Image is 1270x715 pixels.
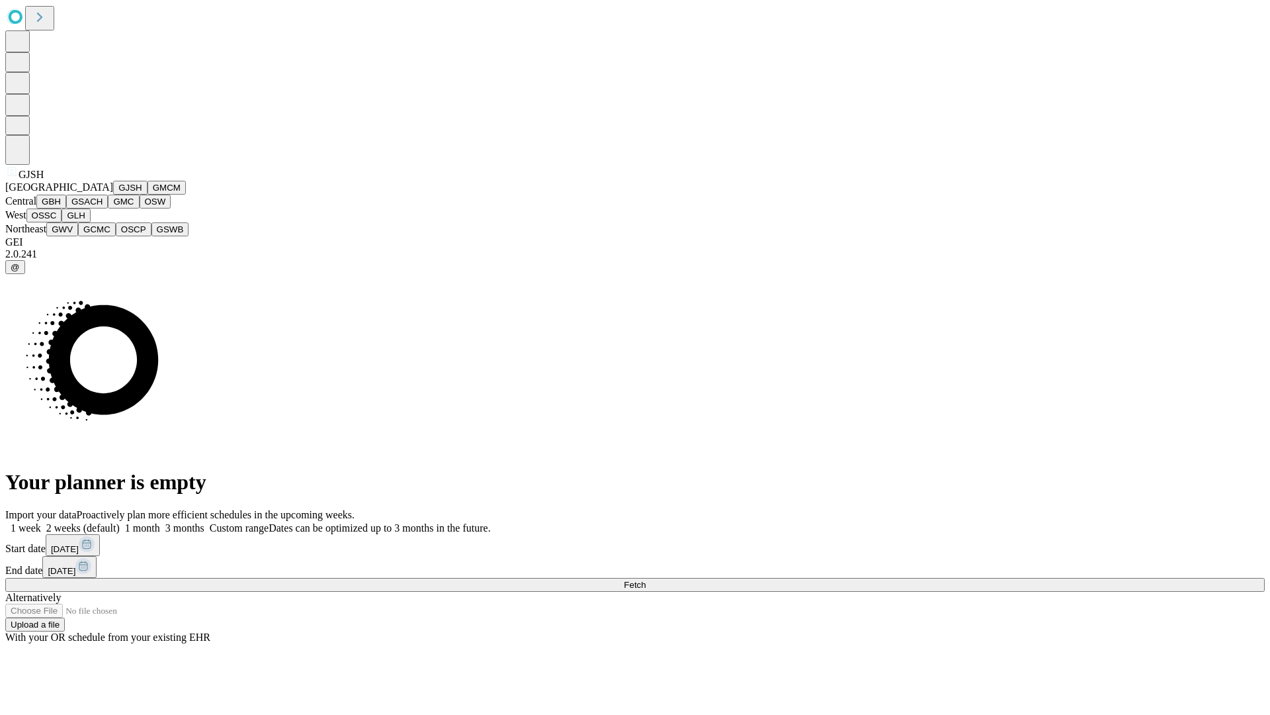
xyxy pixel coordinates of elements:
[210,522,269,534] span: Custom range
[51,544,79,554] span: [DATE]
[5,209,26,220] span: West
[151,222,189,236] button: GSWB
[113,181,148,195] button: GJSH
[36,195,66,209] button: GBH
[5,223,46,234] span: Northeast
[5,236,1265,248] div: GEI
[46,534,100,556] button: [DATE]
[5,260,25,274] button: @
[125,522,160,534] span: 1 month
[5,181,113,193] span: [GEOGRAPHIC_DATA]
[5,556,1265,578] div: End date
[11,522,41,534] span: 1 week
[269,522,490,534] span: Dates can be optimized up to 3 months in the future.
[5,534,1265,556] div: Start date
[5,470,1265,495] h1: Your planner is empty
[26,209,62,222] button: OSSC
[5,592,61,603] span: Alternatively
[78,222,116,236] button: GCMC
[48,566,75,576] span: [DATE]
[77,509,355,520] span: Proactively plan more efficient schedules in the upcoming weeks.
[5,632,210,643] span: With your OR schedule from your existing EHR
[148,181,186,195] button: GMCM
[108,195,139,209] button: GMC
[5,248,1265,260] div: 2.0.241
[11,262,20,272] span: @
[5,618,65,632] button: Upload a file
[624,580,646,590] span: Fetch
[62,209,90,222] button: GLH
[66,195,108,209] button: GSACH
[46,522,120,534] span: 2 weeks (default)
[140,195,171,209] button: OSW
[116,222,151,236] button: OSCP
[165,522,204,534] span: 3 months
[5,195,36,207] span: Central
[5,578,1265,592] button: Fetch
[5,509,77,520] span: Import your data
[42,556,97,578] button: [DATE]
[19,169,44,180] span: GJSH
[46,222,78,236] button: GWV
